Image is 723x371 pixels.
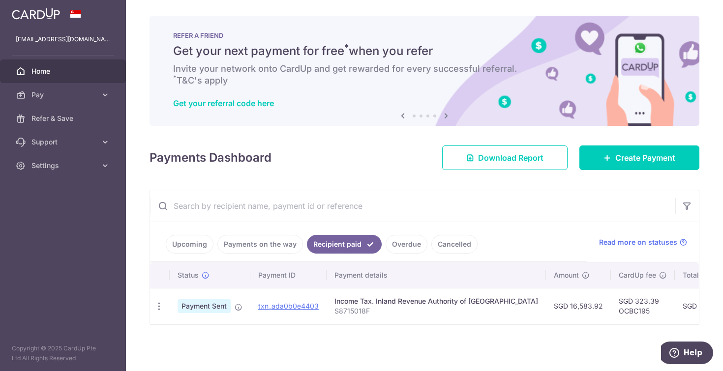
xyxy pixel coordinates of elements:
span: Read more on statuses [599,237,677,247]
a: Upcoming [166,235,213,254]
p: [EMAIL_ADDRESS][DOMAIN_NAME] [16,34,110,44]
span: Refer & Save [31,114,96,123]
a: Get your referral code here [173,98,274,108]
a: Create Payment [579,145,699,170]
a: Payments on the way [217,235,303,254]
a: txn_ada0b0e4403 [258,302,319,310]
span: Home [31,66,96,76]
a: Cancelled [431,235,478,254]
h4: Payments Dashboard [150,149,271,167]
img: RAF banner [150,16,699,126]
span: Support [31,137,96,147]
iframe: Opens a widget where you can find more information [661,342,713,366]
div: Income Tax. Inland Revenue Authority of [GEOGRAPHIC_DATA] [334,296,538,306]
a: Read more on statuses [599,237,687,247]
span: Status [178,270,199,280]
td: SGD 16,583.92 [546,288,611,324]
td: SGD 323.39 OCBC195 [611,288,675,324]
span: Download Report [478,152,543,164]
th: Payment details [327,262,546,288]
input: Search by recipient name, payment id or reference [150,190,675,222]
p: S8715018F [334,306,538,316]
h5: Get your next payment for free when you refer [173,43,676,59]
span: CardUp fee [619,270,656,280]
a: Recipient paid [307,235,382,254]
span: Payment Sent [178,299,231,313]
img: CardUp [12,8,60,20]
span: Total amt. [683,270,715,280]
span: Amount [554,270,579,280]
h6: Invite your network onto CardUp and get rewarded for every successful referral. T&C's apply [173,63,676,86]
th: Payment ID [250,262,327,288]
span: Settings [31,161,96,171]
a: Overdue [386,235,427,254]
p: REFER A FRIEND [173,31,676,39]
a: Download Report [442,145,568,170]
span: Create Payment [615,152,675,164]
span: Pay [31,90,96,100]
